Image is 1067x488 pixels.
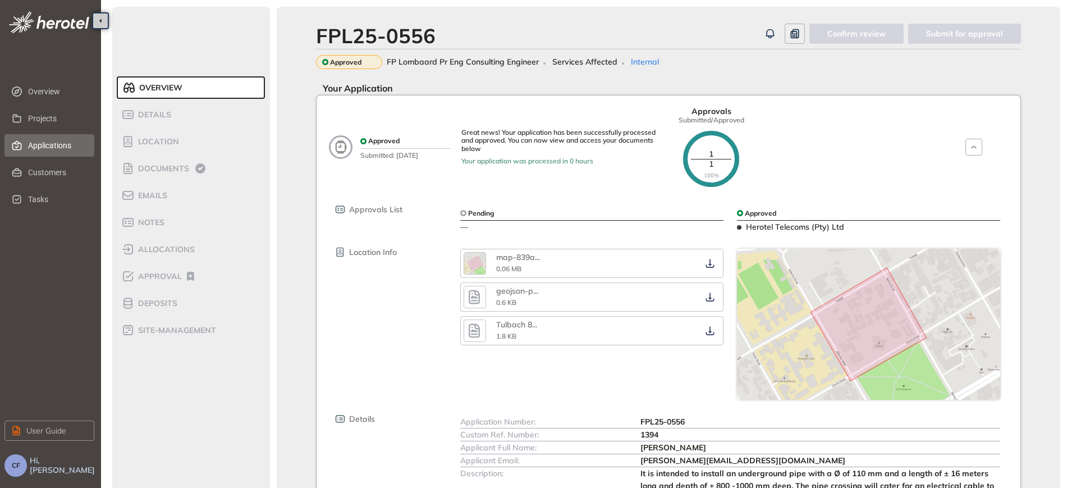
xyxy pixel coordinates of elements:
[368,137,400,145] span: Approved
[387,57,539,67] span: FP Lombaard Pr Eng Consulting Engineer
[496,320,532,330] span: Tulbach 8
[28,80,85,103] span: Overview
[532,320,537,330] span: ...
[679,116,744,124] span: Submitted/Approved
[28,107,85,130] span: Projects
[135,137,179,147] span: Location
[349,205,402,215] span: Approvals List
[468,209,494,217] span: Pending
[704,172,719,179] span: 100%
[737,249,1000,400] img: map-snapshot
[460,468,503,478] span: Description:
[460,443,537,453] span: Applicant Full Name:
[640,455,845,466] span: [PERSON_NAME][EMAIL_ADDRESS][DOMAIN_NAME]
[496,286,541,296] div: geojson-project-d1c9f7d4-4036-4ad6-8f2d-89b603d4ffcd.geojson
[135,191,167,200] span: Emails
[28,188,85,211] span: Tasks
[4,421,94,441] button: User Guide
[496,298,516,307] span: 0.6 KB
[460,455,519,466] span: Applicant Email:
[135,245,195,254] span: allocations
[12,462,20,469] span: CF
[496,252,535,262] span: map-839a
[460,222,468,232] span: —
[496,253,541,262] div: map-839a9a43.png
[360,148,450,159] span: Submitted: [DATE]
[135,164,189,174] span: Documents
[552,57,617,67] span: Services Affected
[316,83,393,94] span: Your Application
[496,264,521,273] span: 0.06 MB
[135,218,164,227] span: Notes
[30,456,97,475] span: Hi, [PERSON_NAME]
[28,161,85,184] span: Customers
[535,252,540,262] span: ...
[26,425,66,437] span: User Guide
[9,11,89,33] img: logo
[330,58,361,66] span: Approved
[461,129,663,153] div: Great news! Your application has been successfully processed and approved. You can now view and a...
[692,107,731,116] span: Approvals
[316,24,436,48] div: FPL25-0556
[631,57,659,67] span: Internal
[745,209,776,217] span: Approved
[460,417,535,427] span: Application Number:
[496,286,533,296] span: geojson-p
[349,248,397,257] span: Location Info
[461,157,663,165] div: Your application was processed in 0 hours
[135,326,216,335] span: site-management
[533,286,538,296] span: ...
[136,83,182,93] span: Overview
[4,454,27,477] button: CF
[640,443,706,453] span: [PERSON_NAME]
[746,222,844,232] span: Herotel Telecoms (Pty) Ltd
[640,430,658,440] span: 1394
[135,110,171,120] span: Details
[496,332,516,340] span: 1.8 KB
[640,417,685,427] span: FPL25-0556
[135,299,177,308] span: Deposits
[349,414,375,424] span: Details
[496,320,541,330] div: Tulbach 83.kml
[28,134,85,157] span: Applications
[460,430,539,440] span: Custom Ref. Number:
[135,272,182,281] span: Approval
